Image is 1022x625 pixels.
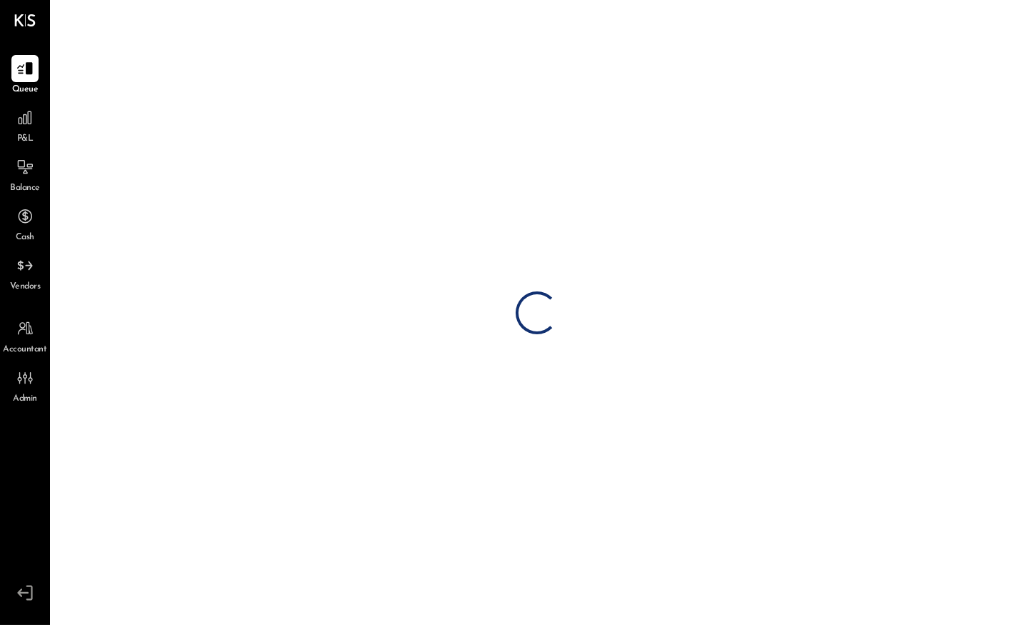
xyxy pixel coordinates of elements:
[10,182,40,195] span: Balance
[1,364,49,406] a: Admin
[12,84,39,96] span: Queue
[1,252,49,294] a: Vendors
[4,344,47,356] span: Accountant
[16,231,34,244] span: Cash
[10,281,41,294] span: Vendors
[13,393,37,406] span: Admin
[1,315,49,356] a: Accountant
[1,55,49,96] a: Queue
[1,104,49,146] a: P&L
[17,133,34,146] span: P&L
[1,154,49,195] a: Balance
[1,203,49,244] a: Cash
